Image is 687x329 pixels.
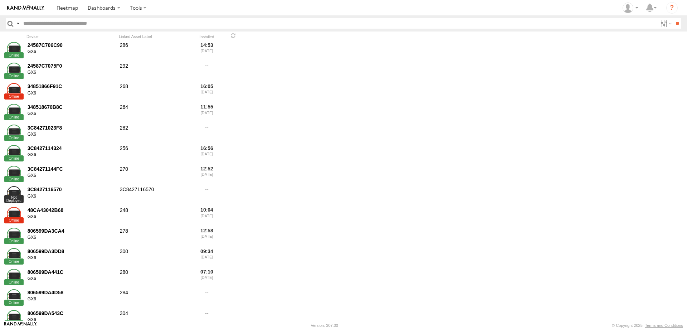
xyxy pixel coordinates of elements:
div: 256 [119,144,190,163]
div: GX6 [28,317,115,323]
div: Steve Basgall [620,3,641,13]
img: rand-logo.svg [7,5,44,10]
div: 09:34 [DATE] [193,247,220,266]
div: 11:55 [DATE] [193,103,220,122]
div: 806599DA543C [28,310,115,316]
div: 34851866F91C [28,83,115,89]
div: GX6 [28,235,115,241]
div: 3C8427116570 [28,186,115,193]
div: 282 [119,124,190,143]
div: GX6 [28,152,115,158]
div: GX6 [28,111,115,117]
div: 16:56 [DATE] [193,144,220,163]
div: Version: 307.00 [311,323,338,328]
div: GX6 [28,173,115,179]
div: 806599DA3DD8 [28,248,115,255]
div: 268 [119,82,190,102]
div: GX6 [28,296,115,302]
a: Visit our Website [4,322,37,329]
div: 3C8427114324 [28,145,115,151]
div: 12:52 [DATE] [193,165,220,184]
div: 3C84271144FC [28,166,115,172]
div: 280 [119,268,190,287]
div: 16:05 [DATE] [193,82,220,102]
div: GX6 [28,194,115,199]
a: Terms and Conditions [645,323,683,328]
div: 14:53 [DATE] [193,41,220,60]
div: Installed [193,35,220,39]
div: 278 [119,227,190,246]
div: GX6 [28,214,115,220]
div: GX6 [28,255,115,261]
div: 48CA43042B68 [28,207,115,213]
div: 24587C706C90 [28,42,115,48]
div: 806599DA441C [28,269,115,275]
div: © Copyright 2025 - [612,323,683,328]
div: 348518670B8C [28,104,115,110]
div: 270 [119,165,190,184]
div: 284 [119,289,190,308]
div: Device [26,34,116,39]
div: 12:58 [DATE] [193,227,220,246]
label: Search Filter Options [658,18,673,29]
div: 806599DA4D58 [28,289,115,296]
div: GX6 [28,91,115,96]
div: GX6 [28,132,115,137]
span: Refresh [229,32,238,39]
div: GX6 [28,70,115,76]
div: 3C84271023F8 [28,125,115,131]
i: ? [666,2,678,14]
div: 3C8427116570 [119,185,190,205]
div: 300 [119,247,190,266]
div: GX6 [28,49,115,55]
div: 264 [119,103,190,122]
div: GX6 [28,276,115,282]
div: Linked Asset Label [119,34,190,39]
div: 304 [119,309,190,328]
div: 248 [119,206,190,225]
div: 24587C7075F0 [28,63,115,69]
div: 10:04 [DATE] [193,206,220,225]
div: 806599DA3CA4 [28,228,115,234]
div: 292 [119,62,190,81]
div: 286 [119,41,190,60]
label: Search Query [15,18,21,29]
div: 07:10 [DATE] [193,268,220,287]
